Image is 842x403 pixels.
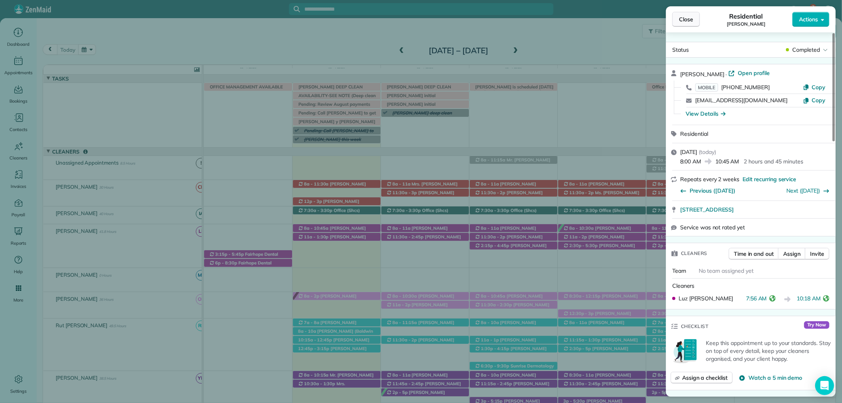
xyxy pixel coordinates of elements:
span: Watch a 5 min demo [748,374,802,382]
span: Copy [812,84,825,91]
button: Copy [803,83,825,91]
button: Previous ([DATE]) [680,187,735,195]
span: Assign a checklist [682,374,728,382]
span: [DATE] [680,148,697,156]
button: Time in and out [729,248,779,260]
span: [PHONE_NUMBER] [721,84,770,91]
span: Completed [792,46,820,54]
button: Next ([DATE]) [787,187,830,195]
span: Cleaners [672,282,695,289]
a: [EMAIL_ADDRESS][DOMAIN_NAME] [695,97,788,104]
button: Copy [803,96,825,104]
button: Invite [805,248,829,260]
button: Close [672,12,700,27]
span: Residential [680,130,708,137]
span: 7:56 AM [746,294,767,304]
span: Checklist [681,322,709,330]
span: Luz [PERSON_NAME] [679,294,733,302]
span: Assign [783,250,801,258]
div: Open Intercom Messenger [815,376,834,395]
span: Repeats every 2 weeks [680,176,739,183]
span: No team assigned yet [699,267,754,274]
span: Time in and out [734,250,774,258]
button: Watch a 5 min demo [739,374,802,382]
span: Edit recurring service [743,175,796,183]
span: MOBILE [695,83,718,92]
span: Open profile [738,69,770,77]
a: Open profile [728,69,770,77]
span: [PERSON_NAME] [727,21,765,27]
span: Service was not rated yet [680,223,745,231]
span: Actions [799,15,818,23]
span: Status [672,46,689,53]
button: Assign [778,248,806,260]
span: Invite [810,250,824,258]
p: Keep this appointment up to your standards. Stay on top of every detail, keep your cleaners organ... [706,339,831,363]
span: Try Now [804,321,829,329]
span: 10:18 AM [797,294,821,304]
span: [STREET_ADDRESS] [680,206,734,214]
a: MOBILE[PHONE_NUMBER] [695,83,770,91]
span: · [724,71,729,77]
span: Previous ([DATE]) [690,187,735,195]
span: Copy [812,97,825,104]
span: Residential [729,11,763,21]
button: View Details [686,110,726,118]
button: Assign a checklist [671,372,733,384]
span: Cleaners [681,249,707,257]
p: 2 hours and 45 minutes [744,157,803,165]
span: [PERSON_NAME] [680,71,724,78]
span: 8:00 AM [680,157,701,165]
a: Next ([DATE]) [787,187,820,194]
span: Close [679,15,693,23]
span: Team [672,267,686,274]
span: 10:45 AM [715,157,739,165]
span: ( today ) [699,148,716,156]
a: [STREET_ADDRESS] [680,206,831,214]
